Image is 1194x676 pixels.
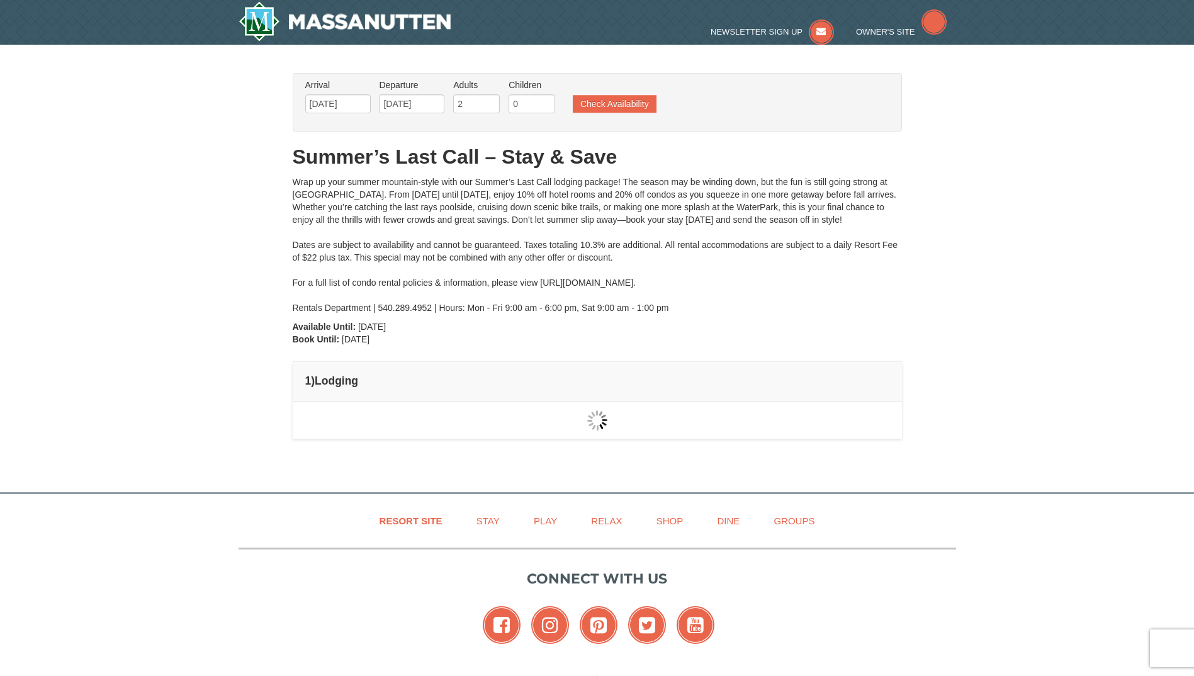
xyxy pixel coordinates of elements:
strong: Available Until: [293,322,356,332]
a: Resort Site [364,507,458,535]
a: Dine [701,507,755,535]
label: Children [509,79,555,91]
button: Check Availability [573,95,656,113]
a: Newsletter Sign Up [711,27,834,37]
img: wait gif [587,410,607,431]
span: [DATE] [342,334,369,344]
a: Relax [575,507,638,535]
span: ) [311,375,315,387]
a: Shop [641,507,699,535]
a: Massanutten Resort [239,1,451,42]
h1: Summer’s Last Call – Stay & Save [293,144,902,169]
a: Groups [758,507,830,535]
span: Newsletter Sign Up [711,27,803,37]
label: Adults [453,79,500,91]
h4: 1 Lodging [305,375,889,387]
span: [DATE] [358,322,386,332]
a: Stay [461,507,515,535]
a: Play [518,507,573,535]
img: Massanutten Resort Logo [239,1,451,42]
label: Arrival [305,79,371,91]
label: Departure [379,79,444,91]
a: Owner's Site [856,27,947,37]
span: Owner's Site [856,27,915,37]
strong: Book Until: [293,334,340,344]
p: Connect with us [239,568,956,589]
div: Wrap up your summer mountain-style with our Summer’s Last Call lodging package! The season may be... [293,176,902,314]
